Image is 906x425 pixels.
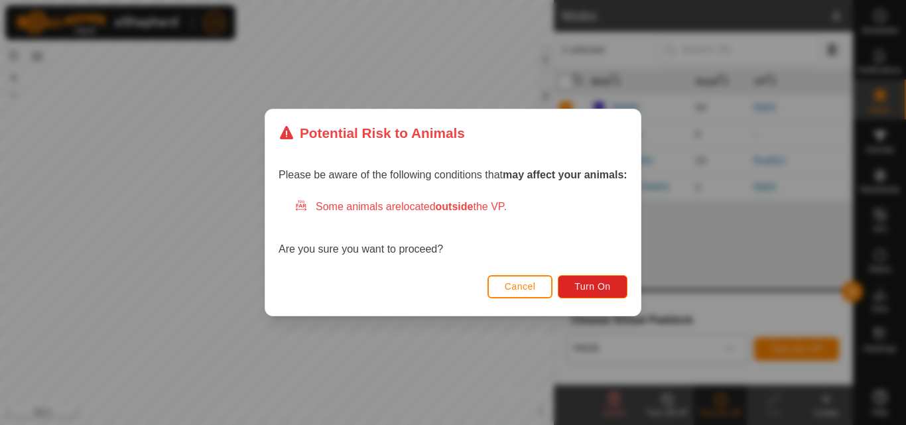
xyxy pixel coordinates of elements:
[401,201,507,212] span: located the VP.
[505,281,536,292] span: Cancel
[279,199,627,257] div: Are you sure you want to proceed?
[575,281,611,292] span: Turn On
[294,199,627,215] div: Some animals are
[487,275,553,298] button: Cancel
[279,169,627,180] span: Please be aware of the following conditions that
[436,201,474,212] strong: outside
[558,275,627,298] button: Turn On
[279,123,465,143] div: Potential Risk to Animals
[503,169,627,180] strong: may affect your animals:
